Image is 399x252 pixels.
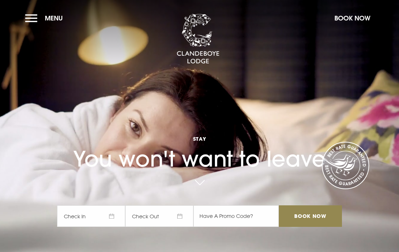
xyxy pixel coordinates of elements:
[177,14,220,64] img: Clandeboye Lodge
[45,14,63,22] span: Menu
[125,205,193,227] span: Check Out
[193,205,279,227] input: Have A Promo Code?
[57,135,342,142] span: Stay
[279,205,342,227] input: Book Now
[331,10,374,26] button: Book Now
[57,119,342,172] h1: You won't want to leave
[57,205,125,227] span: Check In
[25,10,66,26] button: Menu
